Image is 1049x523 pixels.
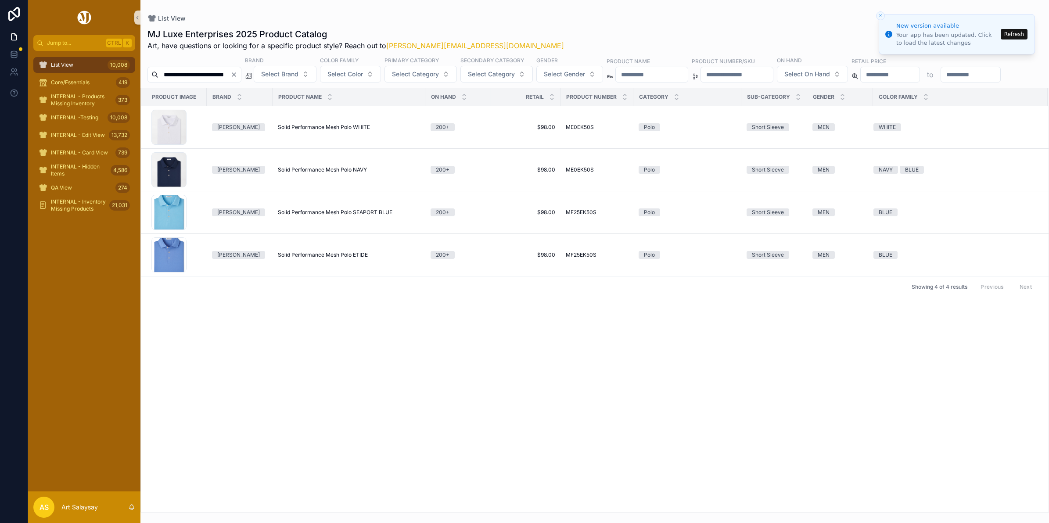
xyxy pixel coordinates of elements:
a: Short Sleeve [747,251,802,259]
span: MF25EK50S [566,251,596,258]
a: BLUE [873,208,1037,216]
a: INTERNAL - Inventory Missing Products21,031 [33,197,135,213]
span: Select Brand [261,70,298,79]
div: BLUE [879,208,892,216]
div: BLUE [905,166,919,174]
span: ME0EK50S [566,166,594,173]
div: 10,008 [108,112,130,123]
span: Retail [526,93,544,100]
label: On Hand [777,56,802,64]
div: [PERSON_NAME] [217,166,260,174]
a: 200+ [431,251,486,259]
a: INTERNAL - Hidden Items4,586 [33,162,135,178]
div: NAVY [879,166,893,174]
a: Polo [639,166,736,174]
button: Jump to...CtrlK [33,35,135,51]
a: MEN [812,251,868,259]
label: Primary Category [384,56,439,64]
span: $98.00 [496,251,555,258]
button: Select Button [320,66,381,82]
label: Secondary Category [460,56,524,64]
span: INTERNAL - Edit View [51,132,105,139]
span: Jump to... [47,39,103,47]
a: [PERSON_NAME][EMAIL_ADDRESS][DOMAIN_NAME] [386,41,564,50]
p: to [927,69,934,80]
a: $98.00 [496,124,555,131]
label: Product Name [607,57,650,65]
a: INTERNAL - Edit View13,732 [33,127,135,143]
span: Sub-Category [747,93,790,100]
a: Solid Performance Mesh Polo ETIDE [278,251,420,258]
span: INTERNAL - Inventory Missing Products [51,198,106,212]
a: Short Sleeve [747,123,802,131]
a: WHITE [873,123,1037,131]
span: K [124,39,131,47]
a: 200+ [431,208,486,216]
div: 274 [115,183,130,193]
a: 200+ [431,123,486,131]
h1: MJ Luxe Enterprises 2025 Product Catalog [147,28,564,40]
span: Ctrl [106,39,122,47]
a: $98.00 [496,209,555,216]
a: INTERNAL - Products Missing Inventory373 [33,92,135,108]
div: MEN [818,123,830,131]
div: 200+ [436,251,449,259]
span: Gender [813,93,834,100]
div: 200+ [436,208,449,216]
div: Short Sleeve [752,123,784,131]
button: Select Button [384,66,457,82]
a: 200+ [431,166,486,174]
div: Short Sleeve [752,166,784,174]
span: INTERNAL - Card View [51,149,108,156]
div: 4,586 [111,165,130,176]
a: ME0EK50S [566,124,628,131]
div: 13,732 [109,130,130,140]
span: Art, have questions or looking for a specific product style? Reach out to [147,40,564,51]
button: Select Button [536,66,603,82]
span: Select On Hand [784,70,830,79]
div: New version available [896,21,998,30]
a: Polo [639,251,736,259]
div: Polo [644,208,655,216]
label: Gender [536,56,558,64]
a: List View10,008 [33,57,135,73]
span: Product Image [152,93,196,100]
div: 10,008 [108,60,130,70]
span: Select Gender [544,70,585,79]
div: Your app has been updated. Click to load the latest changes [896,31,998,47]
div: 21,031 [109,200,130,211]
a: ME0EK50S [566,166,628,173]
a: Solid Performance Mesh Polo NAVY [278,166,420,173]
a: MEN [812,208,868,216]
div: 373 [115,95,130,105]
a: Solid Performance Mesh Polo SEAPORT BLUE [278,209,420,216]
span: Category [639,93,668,100]
span: List View [158,14,186,23]
a: INTERNAL - Card View739 [33,145,135,161]
span: Solid Performance Mesh Polo WHITE [278,124,370,131]
div: [PERSON_NAME] [217,251,260,259]
span: On Hand [431,93,456,100]
span: AS [40,502,49,512]
div: scrollable content [28,51,140,225]
div: 739 [115,147,130,158]
span: ME0EK50S [566,124,594,131]
a: Core/Essentials419 [33,75,135,90]
div: WHITE [879,123,896,131]
a: Short Sleeve [747,166,802,174]
span: Select Color [327,70,363,79]
a: [PERSON_NAME] [212,123,267,131]
span: Color Family [879,93,918,100]
div: MEN [818,166,830,174]
a: $98.00 [496,166,555,173]
a: BLUE [873,251,1037,259]
span: Showing 4 of 4 results [912,283,967,290]
label: Color Family [320,56,359,64]
div: 419 [116,77,130,88]
div: MEN [818,208,830,216]
p: Art Salaysay [61,503,98,512]
a: Solid Performance Mesh Polo WHITE [278,124,420,131]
